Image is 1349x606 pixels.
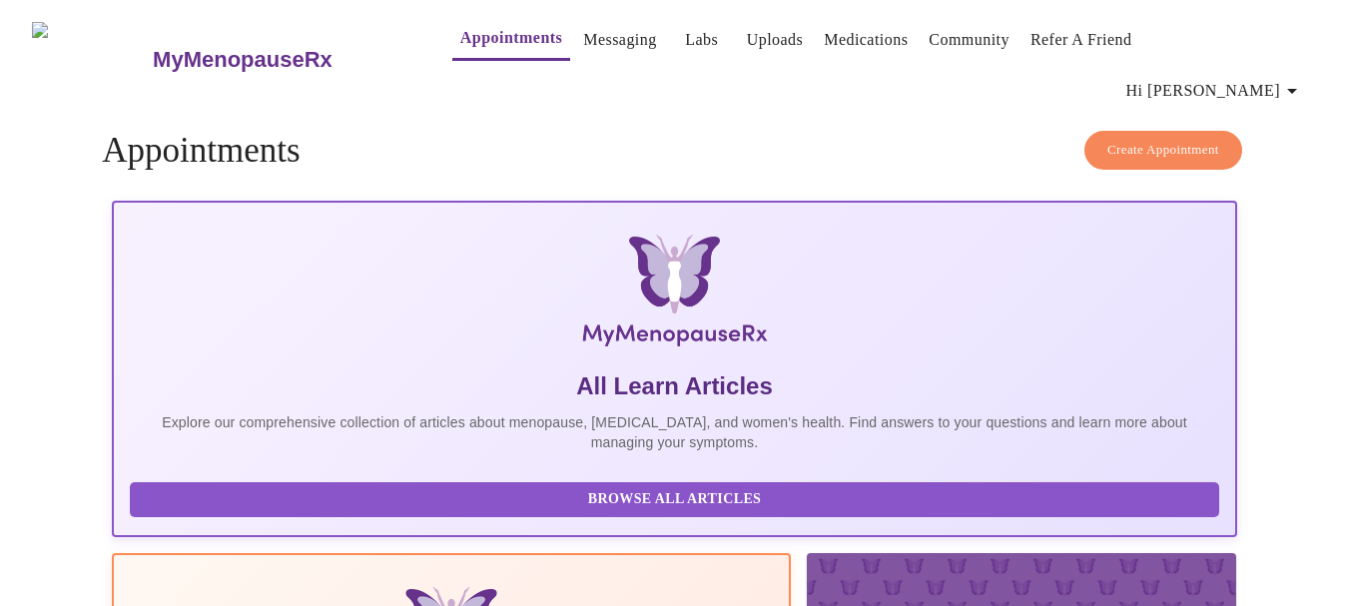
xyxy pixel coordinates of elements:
p: Explore our comprehensive collection of articles about menopause, [MEDICAL_DATA], and women's hea... [130,412,1219,452]
button: Refer a Friend [1022,20,1140,60]
button: Uploads [739,20,812,60]
a: Browse All Articles [130,489,1224,506]
h4: Appointments [102,131,1247,171]
img: MyMenopauseRx Logo [32,22,151,97]
a: Uploads [747,26,804,54]
button: Messaging [575,20,664,60]
h3: MyMenopauseRx [153,47,333,73]
button: Appointments [452,18,570,61]
a: MyMenopauseRx [151,25,412,95]
button: Labs [670,20,734,60]
a: Labs [685,26,718,54]
button: Browse All Articles [130,482,1219,517]
button: Community [921,20,1017,60]
button: Create Appointment [1084,131,1242,170]
a: Community [929,26,1010,54]
span: Hi [PERSON_NAME] [1126,77,1304,105]
h5: All Learn Articles [130,370,1219,402]
button: Hi [PERSON_NAME] [1118,71,1312,111]
span: Browse All Articles [150,487,1199,512]
span: Create Appointment [1107,139,1219,162]
a: Appointments [460,24,562,52]
a: Refer a Friend [1030,26,1132,54]
a: Messaging [583,26,656,54]
a: Medications [824,26,908,54]
img: MyMenopauseRx Logo [299,235,1049,354]
button: Medications [816,20,916,60]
